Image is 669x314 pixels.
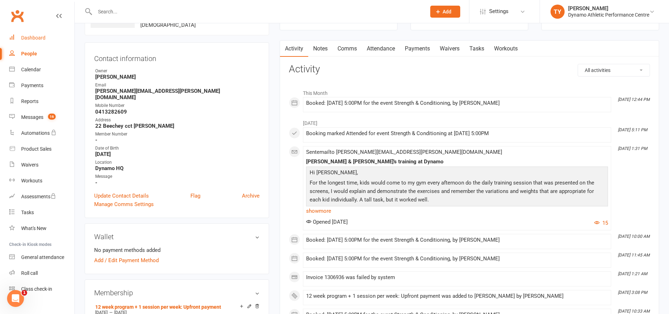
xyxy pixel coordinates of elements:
[618,253,650,258] i: [DATE] 11:45 AM
[21,254,64,260] div: General attendance
[9,173,74,189] a: Workouts
[618,97,650,102] i: [DATE] 12:44 PM
[289,86,650,97] li: This Month
[306,206,608,216] a: show more
[551,5,565,19] div: TY
[618,290,647,295] i: [DATE] 3:08 PM
[95,68,260,74] div: Owner
[95,137,260,143] strong: -
[21,178,42,183] div: Workouts
[21,194,56,199] div: Assessments
[618,234,650,239] i: [DATE] 10:00 AM
[618,146,647,151] i: [DATE] 1:31 PM
[435,41,464,57] a: Waivers
[9,265,74,281] a: Roll call
[94,233,260,241] h3: Wallet
[95,131,260,138] div: Member Number
[95,145,260,152] div: Date of Birth
[9,46,74,62] a: People
[308,168,606,179] p: Hi [PERSON_NAME],
[568,12,649,18] div: Dynamo Athletic Performance Centre
[21,162,38,168] div: Waivers
[9,249,74,265] a: General attendance kiosk mode
[400,41,435,57] a: Payments
[95,117,260,123] div: Address
[568,5,649,12] div: [PERSON_NAME]
[95,173,260,180] div: Message
[21,67,41,72] div: Calendar
[308,41,333,57] a: Notes
[95,82,260,89] div: Email
[618,127,647,132] i: [DATE] 5:11 PM
[95,180,260,186] strong: -
[9,30,74,46] a: Dashboard
[94,52,260,62] h3: Contact information
[94,246,260,254] li: No payment methods added
[464,41,489,57] a: Tasks
[94,192,149,200] a: Update Contact Details
[21,210,34,215] div: Tasks
[95,88,260,101] strong: [PERSON_NAME][EMAIL_ADDRESS][PERSON_NAME][DOMAIN_NAME]
[594,219,608,227] button: 15
[289,116,650,127] li: [DATE]
[333,41,362,57] a: Comms
[95,304,221,310] a: 12 week program + 1 session per week: Upfront payment
[9,125,74,141] a: Automations
[190,192,200,200] a: Flag
[95,74,260,80] strong: [PERSON_NAME]
[9,78,74,93] a: Payments
[443,9,451,14] span: Add
[95,151,260,157] strong: [DATE]
[306,131,608,137] div: Booking marked Attended for event Strength & Conditioning at [DATE] 5:00PM
[7,290,24,307] iframe: Intercom live chat
[93,7,421,17] input: Search...
[280,41,308,57] a: Activity
[489,41,523,57] a: Workouts
[140,22,196,28] span: [DEMOGRAPHIC_DATA]
[306,149,502,155] span: Sent email to [PERSON_NAME][EMAIL_ADDRESS][PERSON_NAME][DOMAIN_NAME]
[9,281,74,297] a: Class kiosk mode
[95,123,260,129] strong: 22 Beechey cct [PERSON_NAME]
[22,290,27,296] span: 1
[289,64,650,75] h3: Activity
[95,165,260,171] strong: Dynamo HQ
[306,293,608,299] div: 12 week program + 1 session per week: Upfront payment was added to [PERSON_NAME] by [PERSON_NAME]
[9,62,74,78] a: Calendar
[9,205,74,221] a: Tasks
[242,192,260,200] a: Archive
[48,114,56,120] span: 16
[21,270,38,276] div: Roll call
[618,271,647,276] i: [DATE] 1:21 AM
[8,7,26,25] a: Clubworx
[95,159,260,166] div: Location
[430,6,460,18] button: Add
[306,219,348,225] span: Opened [DATE]
[308,206,606,224] p: It worked well for the kids in the early stages but it left me without a way to guide the long te...
[306,100,608,106] div: Booked: [DATE] 5:00PM for the event Strength & Conditioning, by [PERSON_NAME]
[618,309,650,314] i: [DATE] 10:33 AM
[306,237,608,243] div: Booked: [DATE] 5:00PM for the event Strength & Conditioning, by [PERSON_NAME]
[21,130,50,136] div: Automations
[306,256,608,262] div: Booked: [DATE] 5:00PM for the event Strength & Conditioning, by [PERSON_NAME]
[21,51,37,56] div: People
[306,274,608,280] div: Invoice 1306936 was failed by system
[489,4,509,19] span: Settings
[362,41,400,57] a: Attendance
[9,109,74,125] a: Messages 16
[21,225,47,231] div: What's New
[9,141,74,157] a: Product Sales
[94,289,260,297] h3: Membership
[9,189,74,205] a: Assessments
[94,200,154,209] a: Manage Comms Settings
[21,286,52,292] div: Class check-in
[21,114,43,120] div: Messages
[308,179,606,206] p: For the longest time, kids would come to my gym every afternoon do the daily training session tha...
[21,146,51,152] div: Product Sales
[21,35,45,41] div: Dashboard
[9,157,74,173] a: Waivers
[95,102,260,109] div: Mobile Number
[21,83,43,88] div: Payments
[95,109,260,115] strong: 0413282609
[94,256,159,265] a: Add / Edit Payment Method
[9,93,74,109] a: Reports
